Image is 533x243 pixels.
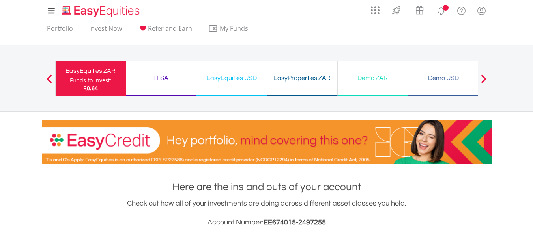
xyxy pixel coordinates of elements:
h1: Here are the ins and outs of your account [42,180,492,194]
a: Vouchers [408,2,431,17]
span: Refer and Earn [148,24,192,33]
div: TFSA [131,72,191,83]
div: EasyProperties ZAR [272,72,333,83]
div: Demo ZAR [342,72,403,83]
div: Demo USD [413,72,474,83]
a: My Profile [471,2,492,19]
h3: Account Number: [42,217,492,228]
a: Notifications [431,2,451,18]
span: R0.64 [83,84,98,92]
img: EasyCredit Promotion Banner [42,120,492,164]
a: Portfolio [44,24,76,37]
img: grid-menu-icon.svg [371,6,380,15]
button: Previous [41,78,57,86]
span: EE674015-2497255 [264,219,326,226]
a: FAQ's and Support [451,2,471,18]
div: Check out how all of your investments are doing across different asset classes you hold. [42,198,492,228]
a: Invest Now [86,24,125,37]
div: EasyEquities USD [201,72,262,83]
img: thrive-v2.svg [390,4,403,17]
div: Funds to invest: [70,76,112,84]
span: My Funds [208,23,260,33]
div: EasyEquities ZAR [60,65,121,76]
button: Next [476,78,492,86]
a: AppsGrid [366,2,385,15]
img: EasyEquities_Logo.png [60,5,143,18]
a: Home page [59,2,143,18]
img: vouchers-v2.svg [413,4,426,17]
a: Refer and Earn [135,24,195,37]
